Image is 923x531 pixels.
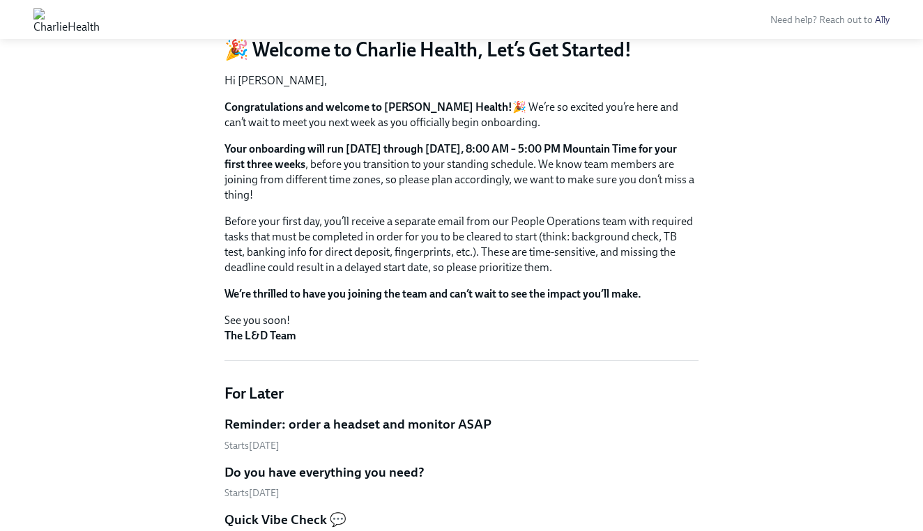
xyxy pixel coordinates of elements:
a: Do you have everything you need?Starts[DATE] [224,463,699,500]
p: Before your first day, you’ll receive a separate email from our People Operations team with requi... [224,214,699,275]
h5: Quick Vibe Check 💬 [224,511,346,529]
p: 🎉 We’re so excited you’re here and can’t wait to meet you next week as you officially begin onboa... [224,100,699,130]
p: See you soon! [224,313,699,344]
strong: Congratulations and welcome to [PERSON_NAME] Health! [224,100,512,114]
strong: Your onboarding will run [DATE] through [DATE], 8:00 AM – 5:00 PM Mountain Time for your first th... [224,142,677,171]
span: Starts [DATE] [224,440,280,452]
a: Reminder: order a headset and monitor ASAPStarts[DATE] [224,415,699,452]
a: Ally [875,14,890,26]
strong: The L&D Team [224,329,296,342]
h3: 🎉 Welcome to Charlie Health, Let’s Get Started! [224,37,699,62]
span: Wednesday, September 3rd 2025, 7:00 am [224,487,280,499]
p: , before you transition to your standing schedule. We know team members are joining from differen... [224,141,699,203]
h5: Do you have everything you need? [224,463,425,482]
p: Hi [PERSON_NAME], [224,73,699,88]
strong: We’re thrilled to have you joining the team and can’t wait to see the impact you’ll make. [224,287,641,300]
img: CharlieHealth [33,8,100,31]
h5: Reminder: order a headset and monitor ASAP [224,415,491,433]
span: Need help? Reach out to [770,14,890,26]
h4: For Later [224,383,699,404]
